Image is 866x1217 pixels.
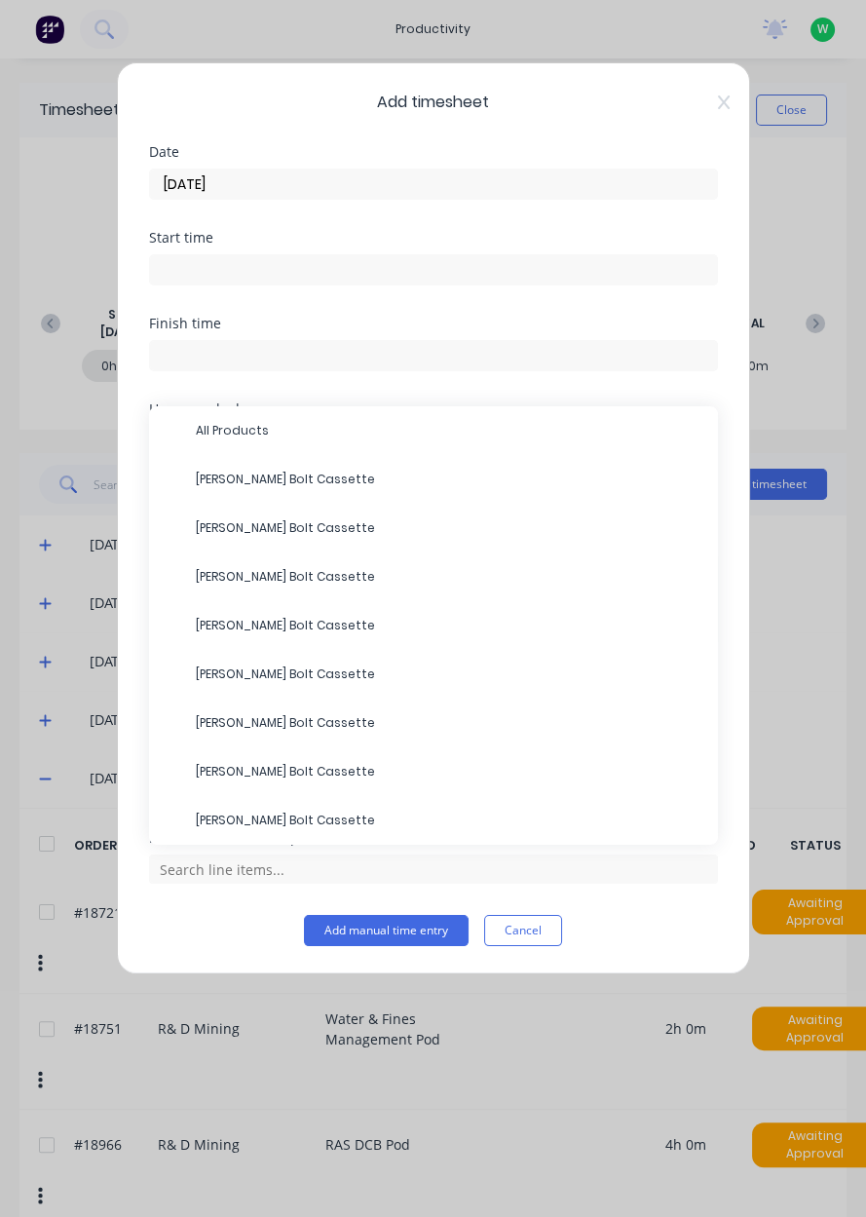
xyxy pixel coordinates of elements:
div: Finish time [149,317,718,330]
span: [PERSON_NAME] Bolt Cassette [196,763,702,780]
div: Hours worked [149,402,718,416]
span: Add timesheet [149,91,718,114]
span: [PERSON_NAME] Bolt Cassette [196,812,702,829]
button: Add manual time entry [304,915,469,946]
span: All Products [196,422,702,439]
span: [PERSON_NAME] Bolt Cassette [196,471,702,488]
div: Start time [149,231,718,245]
button: Cancel [484,915,562,946]
div: Date [149,145,718,159]
span: [PERSON_NAME] Bolt Cassette [196,519,702,537]
div: Product worked on (Optional) [149,831,718,845]
span: [PERSON_NAME] Bolt Cassette [196,568,702,586]
span: [PERSON_NAME] Bolt Cassette [196,714,702,732]
span: [PERSON_NAME] Bolt Cassette [196,666,702,683]
input: Search line items... [149,855,718,884]
span: [PERSON_NAME] Bolt Cassette [196,617,702,634]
